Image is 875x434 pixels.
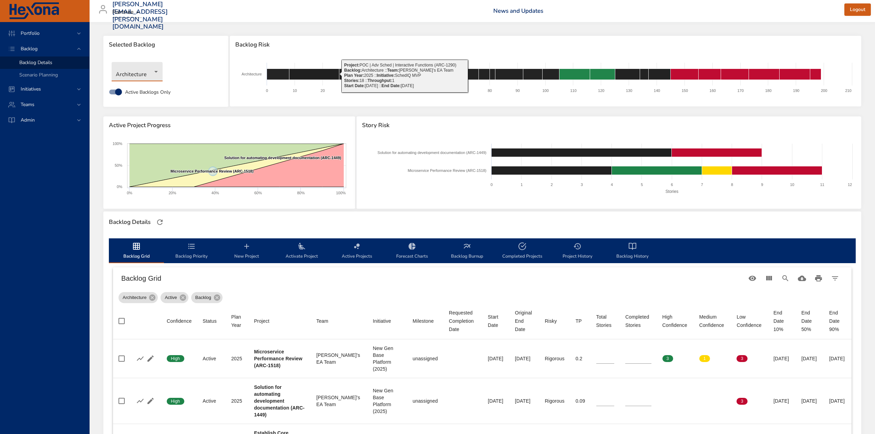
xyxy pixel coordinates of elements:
[493,7,543,15] a: News and Updates
[765,89,772,93] text: 180
[738,89,744,93] text: 170
[404,89,408,93] text: 50
[413,397,438,404] div: unassigned
[488,89,492,93] text: 80
[15,117,40,123] span: Admin
[15,45,43,52] span: Backlog
[408,168,486,173] text: Microservice Performance Review (ARC-1518)
[701,183,703,187] text: 7
[596,313,615,329] div: Total Stories
[827,270,843,287] button: Filter Table
[737,313,762,329] div: Low Confidence
[731,183,733,187] text: 8
[19,59,52,66] span: Backlog Details
[821,89,827,93] text: 200
[212,191,219,195] text: 40%
[737,313,762,329] div: Sort
[316,317,328,325] div: Sort
[316,317,328,325] div: Team
[336,191,346,195] text: 100%
[112,62,163,81] div: Architecture
[109,238,856,263] div: backlog-tab
[316,352,362,365] div: [PERSON_NAME]'s EA Team
[790,183,794,187] text: 10
[570,89,577,93] text: 110
[682,89,688,93] text: 150
[15,101,40,108] span: Teams
[167,355,184,362] span: High
[499,242,546,260] span: Completed Projects
[515,397,534,404] div: [DATE]
[107,217,153,228] div: Backlog Details
[109,122,350,129] span: Active Project Progress
[801,355,818,362] div: [DATE]
[235,41,856,48] span: Backlog Risk
[515,309,534,333] span: Original End Date
[203,397,220,404] div: Active
[710,89,716,93] text: 160
[19,72,58,78] span: Scenario Planning
[671,183,673,187] text: 6
[362,122,856,129] span: Story Risk
[145,396,156,406] button: Edit Project Details
[113,142,122,146] text: 100%
[112,1,168,30] h3: [PERSON_NAME][EMAIL_ADDRESS][PERSON_NAME][DOMAIN_NAME]
[169,191,176,195] text: 20%
[125,89,171,96] span: Active Backlogs Only
[580,183,583,187] text: 3
[119,294,151,301] span: Architecture
[488,313,504,329] div: Start Date
[611,183,613,187] text: 4
[773,355,790,362] div: [DATE]
[254,384,305,417] b: Solution for automating development documentation (ARC-1449)
[191,292,223,303] div: Backlog
[641,183,643,187] text: 5
[444,242,491,260] span: Backlog Burnup
[121,273,744,284] h6: Backlog Grid
[761,183,763,187] text: 9
[117,185,122,189] text: 0%
[801,309,818,333] div: End Date 50%
[488,313,504,329] div: Sort
[231,355,243,362] div: 2025
[773,397,790,404] div: [DATE]
[254,349,302,368] b: Microservice Performance Review (ARC-1518)
[373,317,391,325] div: Initiative
[171,169,254,173] text: Microservice Performance Review (ARC-1518)
[545,317,564,325] span: Risky
[662,313,688,329] div: High Confidence
[254,317,269,325] div: Project
[389,242,435,260] span: Forecast Charts
[699,313,726,329] div: Medium Confidence
[737,398,747,404] span: 3
[167,317,192,325] div: Sort
[545,355,564,362] div: Rigorous
[576,317,585,325] span: TP
[333,242,380,260] span: Active Projects
[844,3,871,16] button: Logout
[293,89,297,93] text: 10
[665,189,678,194] text: Stories
[460,89,464,93] text: 70
[115,163,122,167] text: 50%
[145,353,156,364] button: Edit Project Details
[491,183,493,187] text: 0
[576,397,585,404] div: 0.09
[761,270,777,287] button: View Columns
[231,313,243,329] div: Sort
[297,191,305,195] text: 80%
[820,183,824,187] text: 11
[231,313,243,329] div: Plan Year
[793,89,799,93] text: 190
[449,309,477,333] span: Requested Completion Date
[545,317,557,325] div: Risky
[662,313,688,329] div: Sort
[829,355,846,362] div: [DATE]
[167,317,192,325] span: Confidence
[699,313,726,329] div: Sort
[161,294,181,301] span: Active
[576,317,582,325] div: Sort
[850,6,865,14] span: Logout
